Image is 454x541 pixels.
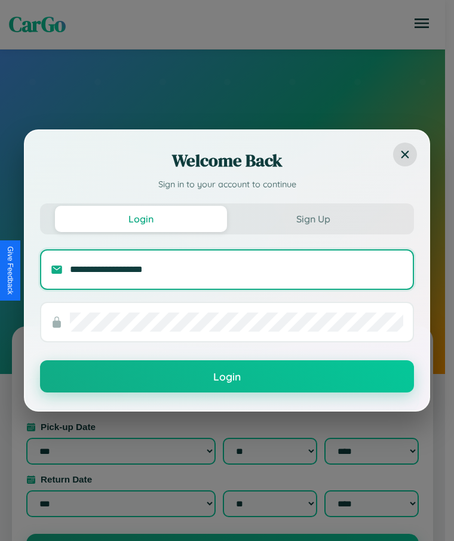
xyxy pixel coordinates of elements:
p: Sign in to your account to continue [40,178,414,191]
button: Sign Up [227,206,399,232]
h2: Welcome Back [40,149,414,172]
button: Login [55,206,227,232]
div: Give Feedback [6,246,14,295]
button: Login [40,360,414,392]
